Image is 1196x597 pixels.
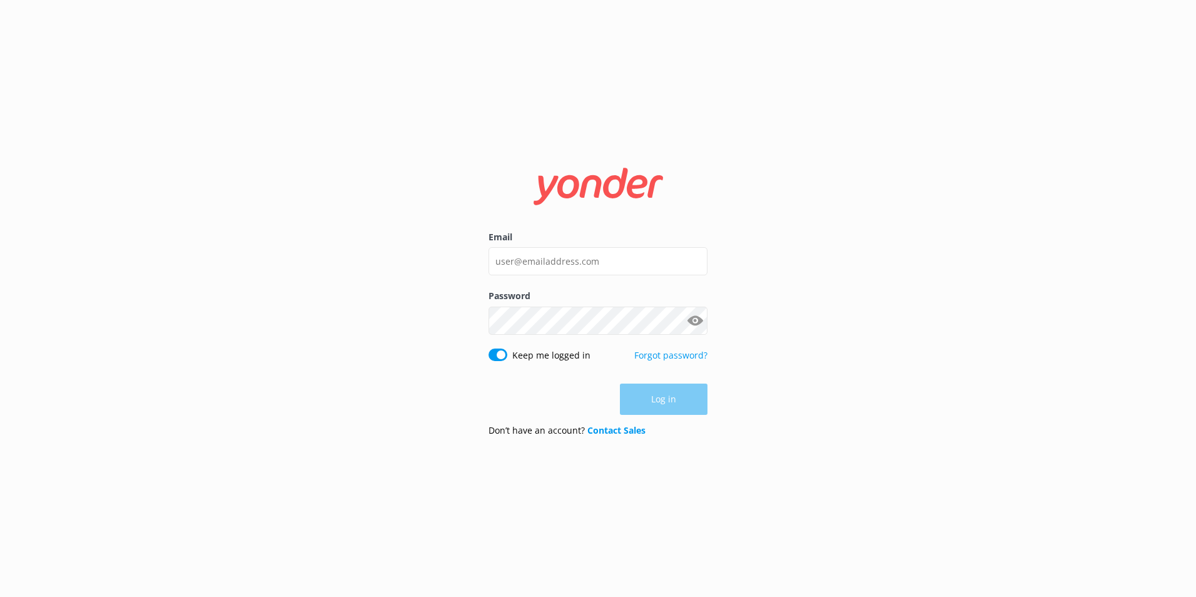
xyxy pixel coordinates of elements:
[512,349,590,362] label: Keep me logged in
[587,424,646,436] a: Contact Sales
[489,230,707,244] label: Email
[489,247,707,275] input: user@emailaddress.com
[489,424,646,437] p: Don’t have an account?
[634,349,707,361] a: Forgot password?
[489,289,707,303] label: Password
[682,308,707,333] button: Show password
